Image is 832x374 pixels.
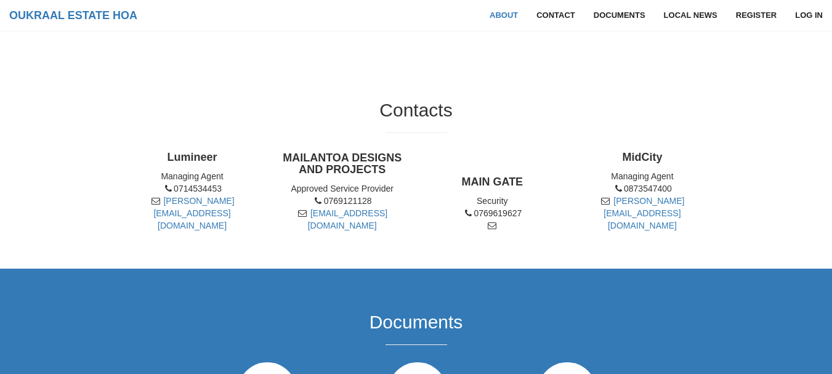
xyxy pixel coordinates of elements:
[426,207,558,219] li: 0769619627
[153,196,234,230] a: [PERSON_NAME][EMAIL_ADDRESS][DOMAIN_NAME]
[277,195,408,207] li: 0769121128
[125,100,707,120] h2: Contacts
[308,208,388,230] a: [EMAIL_ADDRESS][DOMAIN_NAME]
[126,182,258,195] li: 0714534453
[576,182,708,195] li: 0873547400
[277,182,408,195] li: Approved Service Provider
[126,170,258,182] li: Managing Agent
[622,151,662,163] strong: MidCity
[283,152,402,176] strong: MAILANTOA DESIGNS AND PROJECTS
[125,312,707,332] h2: Documents
[168,151,217,163] strong: Lumineer
[461,176,523,188] strong: MAIN GATE
[426,195,558,207] li: Security
[576,170,708,182] li: Managing Agent
[604,196,684,230] a: [PERSON_NAME][EMAIL_ADDRESS][DOMAIN_NAME]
